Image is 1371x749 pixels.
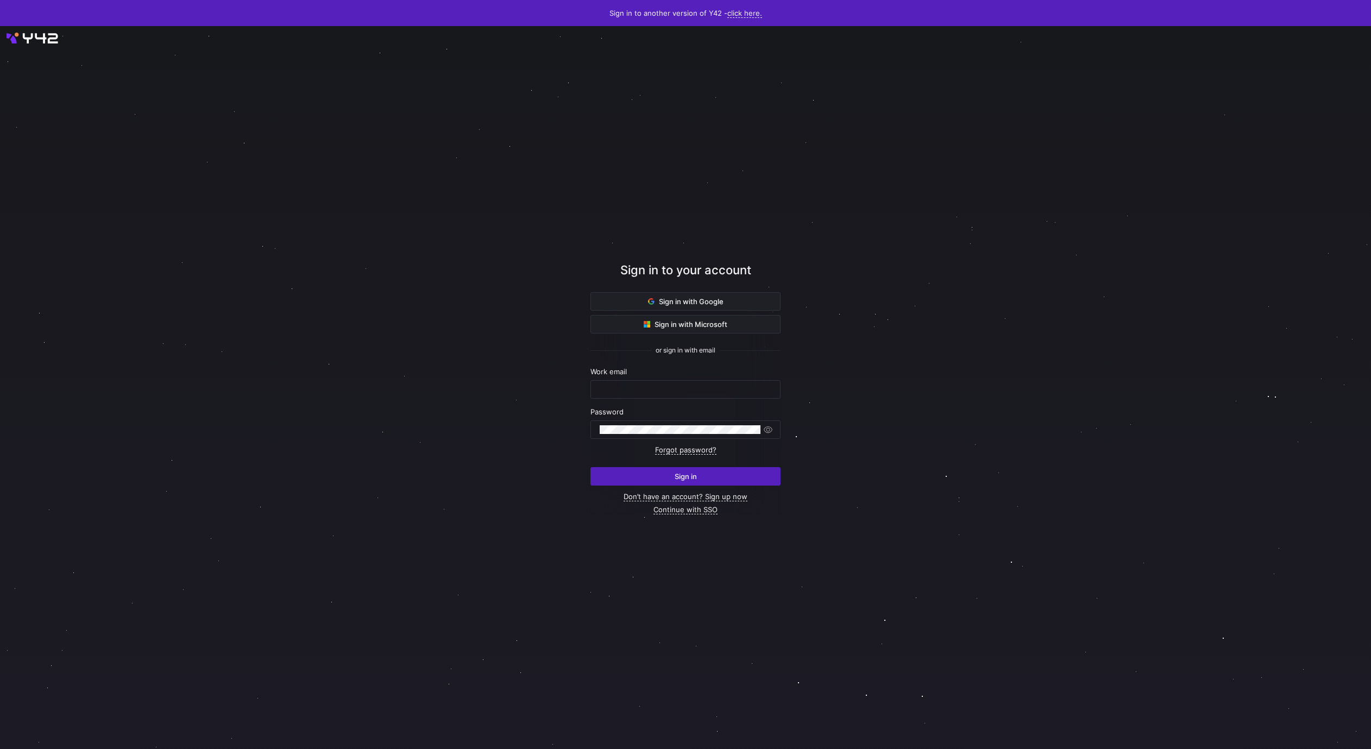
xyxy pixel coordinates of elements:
a: Don’t have an account? Sign up now [624,492,747,501]
span: Sign in with Microsoft [644,320,727,329]
a: Forgot password? [655,445,716,455]
span: or sign in with email [656,347,715,354]
a: click here. [727,9,762,18]
span: Work email [590,367,627,376]
a: Continue with SSO [653,505,718,514]
button: Sign in [590,467,781,486]
button: Sign in with Google [590,292,781,311]
span: Sign in [675,472,697,481]
button: Sign in with Microsoft [590,315,781,333]
div: Sign in to your account [590,261,781,292]
span: Password [590,407,624,416]
span: Sign in with Google [648,297,724,306]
